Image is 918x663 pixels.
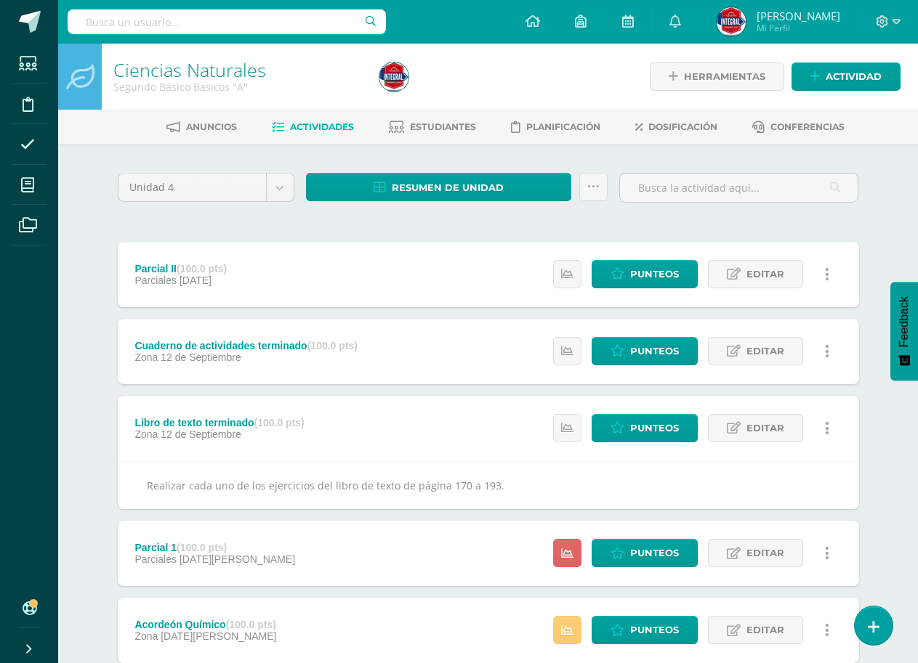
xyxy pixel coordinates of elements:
a: Punteos [592,260,698,288]
span: Feedback [898,296,911,347]
span: Punteos [630,338,679,365]
span: Editar [746,338,784,365]
a: Punteos [592,539,698,567]
div: Acordeón Químico [134,619,276,630]
a: Herramientas [650,62,784,91]
span: [PERSON_NAME] [757,9,840,23]
strong: (100.0 pts) [177,542,227,553]
span: Zona [134,351,158,363]
a: Actividad [792,62,901,91]
strong: (100.0 pts) [254,417,305,428]
span: Parciales [134,274,177,286]
div: Cuaderno de actividades terminado [134,340,358,351]
strong: (100.0 pts) [226,619,276,630]
a: Unidad 4 [118,174,294,201]
a: Ciencias Naturales [113,57,266,82]
div: Realizar cada uno de los ejercicios del libro de texto de página 170 a 193. [118,461,859,509]
a: Dosificación [635,115,717,139]
div: Parcial II [134,263,227,274]
a: Actividades [272,115,354,139]
button: Feedback - Mostrar encuesta [890,282,918,381]
div: Segundo Básico Basicos 'A' [113,80,362,94]
span: Punteos [630,415,679,442]
span: Editar [746,415,784,442]
a: Resumen de unidad [306,173,572,201]
a: Punteos [592,414,698,442]
a: Punteos [592,616,698,644]
span: Punteos [630,540,679,566]
span: Editar [746,261,784,288]
strong: (100.0 pts) [307,340,358,351]
a: Anuncios [166,115,237,139]
span: 12 de Septiembre [161,351,241,363]
a: Planificación [511,115,600,139]
span: [DATE][PERSON_NAME] [161,630,276,642]
div: Libro de texto terminado [134,417,304,428]
input: Busca un usuario... [68,9,386,34]
span: [DATE] [180,274,212,286]
span: Unidad 4 [129,174,255,201]
img: d976617d5cae59a017fc8fde6d31eccf.png [379,62,408,91]
span: Zona [134,428,158,440]
span: Mi Perfil [757,22,840,34]
span: Herramientas [684,63,765,90]
strong: (100.0 pts) [177,263,227,274]
img: d976617d5cae59a017fc8fde6d31eccf.png [717,7,746,36]
span: Zona [134,630,158,642]
span: Actividades [290,121,354,132]
span: Resumen de unidad [392,174,504,201]
span: Punteos [630,261,679,288]
a: Conferencias [752,115,845,139]
div: Parcial 1 [134,542,295,553]
span: Editar [746,617,784,643]
span: Parciales [134,553,177,565]
h1: Ciencias Naturales [113,60,362,80]
span: Punteos [630,617,679,643]
span: Estudiantes [410,121,476,132]
span: Dosificación [648,121,717,132]
span: Editar [746,540,784,566]
a: Estudiantes [389,115,476,139]
span: Planificación [526,121,600,132]
span: Actividad [826,63,882,90]
input: Busca la actividad aquí... [620,174,858,202]
span: [DATE][PERSON_NAME] [180,553,295,565]
span: Anuncios [186,121,237,132]
span: Conferencias [770,121,845,132]
a: Punteos [592,337,698,365]
span: 12 de Septiembre [161,428,241,440]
